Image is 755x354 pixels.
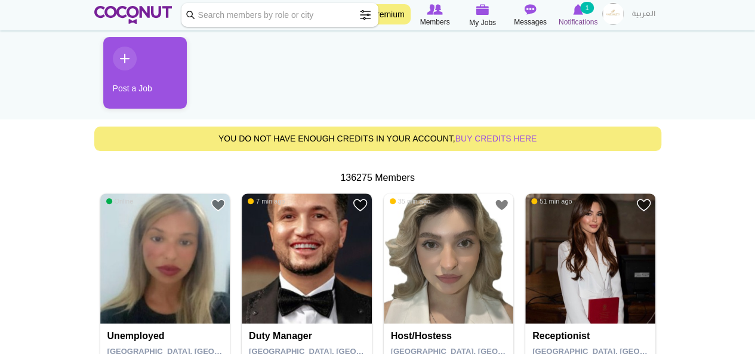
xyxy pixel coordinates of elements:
[525,4,537,15] img: Messages
[94,171,661,185] div: 136275 Members
[420,16,449,28] span: Members
[494,198,509,213] a: Add to Favourites
[353,198,368,213] a: Add to Favourites
[94,37,178,118] li: 1 / 1
[507,3,554,28] a: Messages Messages
[532,331,651,341] h4: Receptionist
[352,4,411,24] a: Go Premium
[626,3,661,27] a: العربية
[455,134,537,143] a: buy credits here
[103,37,187,109] a: Post a Job
[459,3,507,29] a: My Jobs My Jobs
[248,197,285,205] span: 7 min ago
[580,2,593,14] small: 1
[107,331,226,341] h4: Unemployed
[427,4,442,15] img: Browse Members
[636,198,651,213] a: Add to Favourites
[514,16,547,28] span: Messages
[476,4,489,15] img: My Jobs
[559,16,597,28] span: Notifications
[469,17,496,29] span: My Jobs
[573,4,583,15] img: Notifications
[411,3,459,28] a: Browse Members Members
[554,3,602,28] a: Notifications Notifications 1
[531,197,572,205] span: 51 min ago
[106,197,134,205] span: Online
[211,198,226,213] a: Add to Favourites
[181,3,378,27] input: Search members by role or city
[390,197,430,205] span: 35 min ago
[249,331,368,341] h4: Duty Manager
[104,134,652,143] h5: You do not have enough credits in your account,
[94,6,172,24] img: Home
[391,331,510,341] h4: Host/Hostess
